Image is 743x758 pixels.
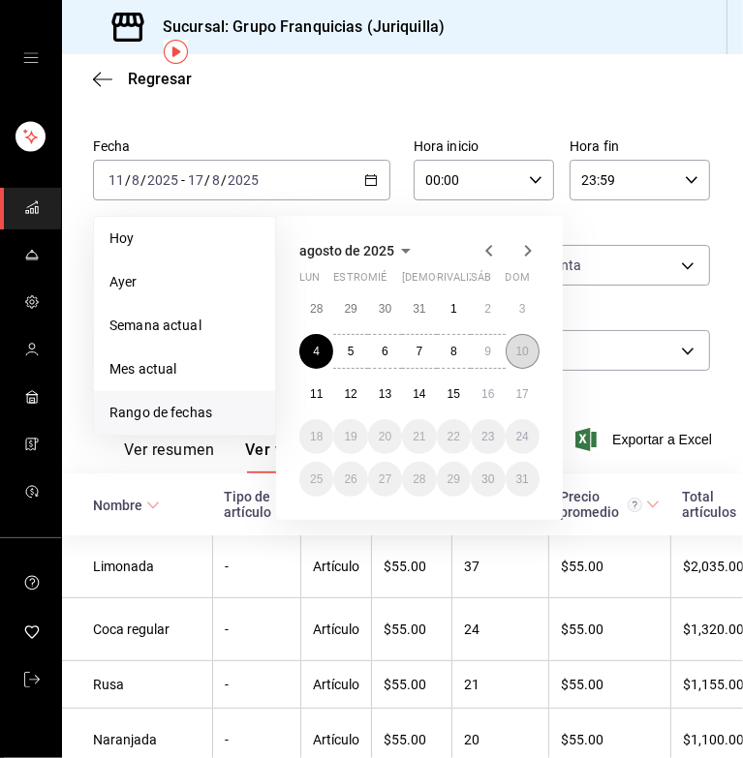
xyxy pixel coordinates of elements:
button: 6 de agosto de 2025 [368,334,402,369]
abbr: 16 de agosto de 2025 [481,387,494,401]
span: Ayer [109,272,260,292]
abbr: lunes [299,271,320,291]
td: 24 [452,598,549,661]
abbr: 29 de julio de 2025 [344,302,356,316]
abbr: miércoles [368,271,387,291]
button: 28 de agosto de 2025 [402,462,436,497]
button: 30 de agosto de 2025 [471,462,505,497]
abbr: 20 de agosto de 2025 [379,430,391,443]
button: 9 de agosto de 2025 [471,334,505,369]
font: Exportar a Excel [612,432,712,447]
abbr: sábado [471,271,491,291]
abbr: 27 de agosto de 2025 [379,472,391,486]
div: Tipo de artículo [225,489,272,520]
abbr: 19 de agosto de 2025 [344,430,356,443]
abbr: 13 de agosto de 2025 [379,387,391,401]
label: Hora fin [570,140,710,154]
button: 22 de agosto de 2025 [437,419,471,454]
span: Rango de fechas [109,403,260,423]
span: Regresar [128,70,192,88]
button: Ver ventas [245,440,325,473]
abbr: 15 de agosto de 2025 [448,387,460,401]
td: $55.00 [549,661,671,709]
button: 3 de agosto de 2025 [506,291,540,326]
span: Semana actual [109,316,260,336]
abbr: 31 de agosto de 2025 [516,472,529,486]
abbr: 8 de agosto de 2025 [450,345,457,358]
button: Exportar a Excel [579,428,712,451]
abbr: 6 de agosto de 2025 [382,345,388,358]
button: 19 de agosto de 2025 [333,419,367,454]
abbr: 29 de agosto de 2025 [448,472,460,486]
button: 29 de agosto de 2025 [437,462,471,497]
abbr: 25 de agosto de 2025 [310,472,323,486]
span: Nombre [93,498,160,513]
td: Artículo [301,598,372,661]
span: / [140,172,146,188]
td: 37 [452,535,549,598]
input: ---- [146,172,179,188]
button: 29 de julio de 2025 [333,291,367,326]
td: Artículo [301,535,372,598]
span: / [204,172,210,188]
button: 14 de agosto de 2025 [402,377,436,411]
button: Regresar [93,70,192,88]
span: Hoy [109,228,260,249]
button: 16 de agosto de 2025 [471,377,505,411]
td: - [213,535,301,598]
td: 21 [452,661,549,709]
abbr: 28 de agosto de 2025 [413,472,425,486]
span: / [125,172,131,188]
abbr: 1 de agosto de 2025 [450,302,457,316]
button: 21 de agosto de 2025 [402,419,436,454]
button: agosto de 2025 [299,239,418,262]
td: $55.00 [372,661,452,709]
input: -- [187,172,204,188]
abbr: 17 de agosto de 2025 [516,387,529,401]
abbr: 30 de agosto de 2025 [481,472,494,486]
abbr: 21 de agosto de 2025 [413,430,425,443]
button: 18 de agosto de 2025 [299,419,333,454]
button: 1 de agosto de 2025 [437,291,471,326]
abbr: 26 de agosto de 2025 [344,472,356,486]
abbr: 30 de julio de 2025 [379,302,391,316]
abbr: 10 de agosto de 2025 [516,345,529,358]
span: - [181,172,185,188]
input: -- [108,172,125,188]
td: Coca regular [62,598,213,661]
button: 17 de agosto de 2025 [506,377,540,411]
abbr: 9 de agosto de 2025 [484,345,491,358]
td: - [213,661,301,709]
img: Marcador de información sobre herramientas [164,40,188,64]
td: $55.00 [372,598,452,661]
button: cajón abierto [23,50,39,66]
abbr: 2 de agosto de 2025 [484,302,491,316]
abbr: 11 de agosto de 2025 [310,387,323,401]
button: 7 de agosto de 2025 [402,334,436,369]
button: 13 de agosto de 2025 [368,377,402,411]
td: Artículo [301,661,372,709]
span: Tipo de artículo [225,489,290,520]
input: -- [131,172,140,188]
font: Ver resumen [124,440,214,460]
td: $55.00 [372,535,452,598]
td: $55.00 [549,598,671,661]
abbr: 18 de agosto de 2025 [310,430,323,443]
abbr: 3 de agosto de 2025 [519,302,526,316]
td: Limonada [62,535,213,598]
button: 4 de agosto de 2025 [299,334,333,369]
div: Nombre [93,498,142,513]
button: 31 de agosto de 2025 [506,462,540,497]
button: 10 de agosto de 2025 [506,334,540,369]
abbr: jueves [402,271,516,291]
input: -- [211,172,221,188]
input: ---- [227,172,260,188]
span: / [221,172,227,188]
abbr: 4 de agosto de 2025 [313,345,320,358]
button: 24 de agosto de 2025 [506,419,540,454]
abbr: 5 de agosto de 2025 [348,345,355,358]
abbr: 31 de julio de 2025 [413,302,425,316]
h3: Sucursal: Grupo Franquicias (Juriquilla) [147,15,445,39]
div: Pestañas de navegación [124,440,432,473]
abbr: 24 de agosto de 2025 [516,430,529,443]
